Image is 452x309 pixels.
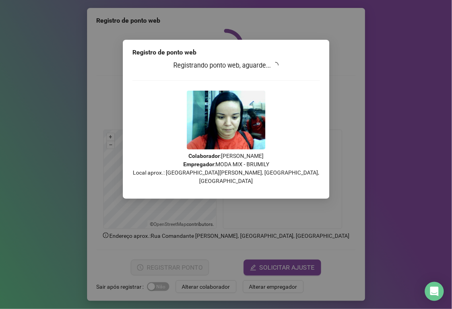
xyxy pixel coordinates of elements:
[272,61,279,69] span: loading
[132,48,320,57] div: Registro de ponto web
[183,161,214,167] strong: Empregador
[132,60,320,71] h3: Registrando ponto web, aguarde...
[187,91,266,150] img: Z
[132,152,320,185] p: : [PERSON_NAME] : MODA MIX - BRUMILY Local aprox.: [GEOGRAPHIC_DATA][PERSON_NAME], [GEOGRAPHIC_DA...
[425,282,444,301] div: Open Intercom Messenger
[188,153,220,159] strong: Colaborador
